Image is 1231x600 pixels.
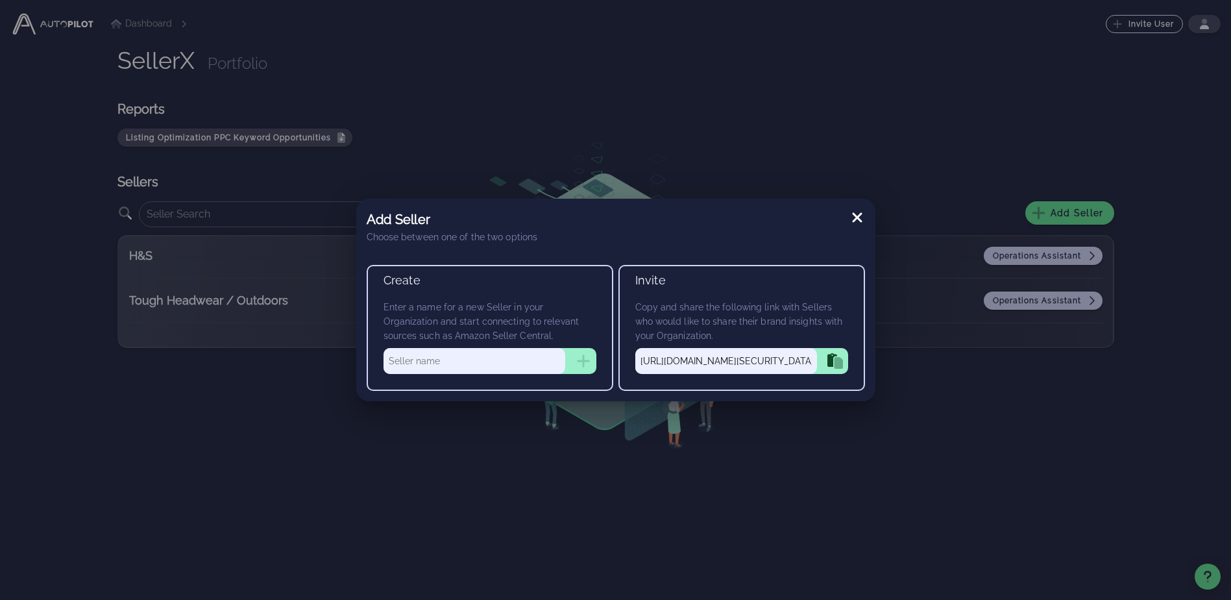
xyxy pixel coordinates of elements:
div: Add Seller [356,199,548,240]
div: Create [373,271,607,300]
div: Copy and share the following link with Sellers who would like to share their brand insights with ... [625,300,859,384]
div: Invite [625,271,859,300]
div: Choose between one of the two options [356,230,548,255]
input: Seller name [384,348,565,374]
div: Enter a name for a new Seller in your Organization and start connecting to relevant sources such ... [373,300,607,384]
